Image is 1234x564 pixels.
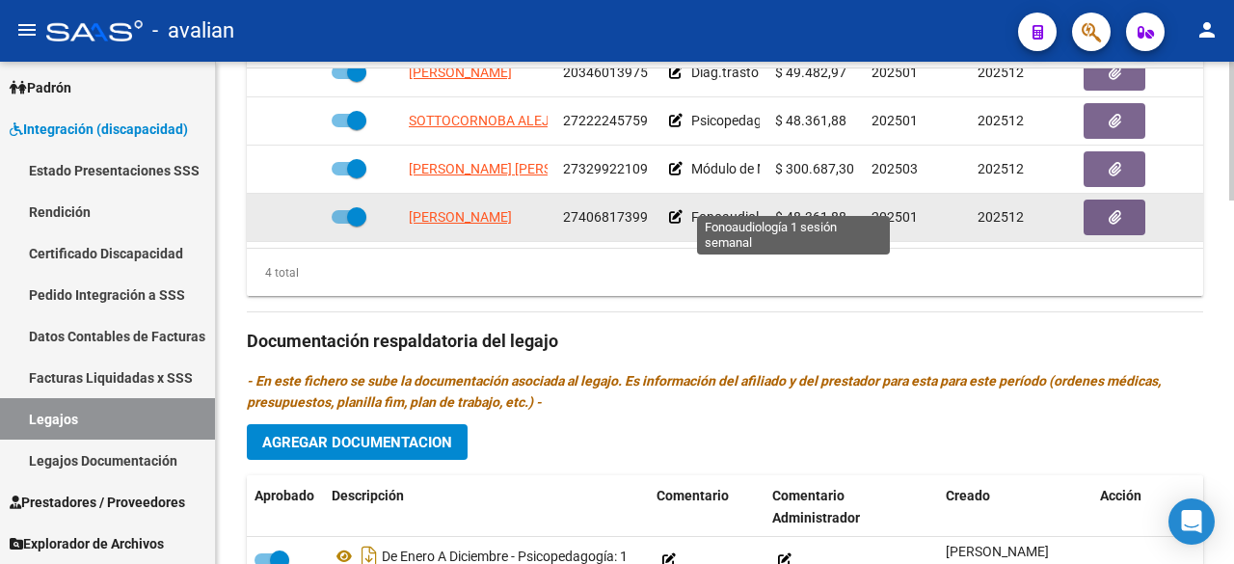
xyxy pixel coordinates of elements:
[946,488,990,503] span: Creado
[978,161,1024,176] span: 202512
[872,113,918,128] span: 202501
[1092,475,1189,539] datatable-header-cell: Acción
[691,209,891,225] span: Fonoaudiología 1 sesión semanal
[255,488,314,503] span: Aprobado
[1100,488,1141,503] span: Acción
[409,65,512,80] span: [PERSON_NAME]
[978,65,1024,80] span: 202512
[10,492,185,513] span: Prestadores / Proveedores
[1168,498,1215,545] div: Open Intercom Messenger
[946,544,1049,559] span: [PERSON_NAME]
[409,113,594,128] span: SOTTOCORNOBA ALEJANDRA
[775,113,846,128] span: $ 48.361,88
[324,475,649,539] datatable-header-cell: Descripción
[978,113,1024,128] span: 202512
[775,209,846,225] span: $ 48.361,88
[10,77,71,98] span: Padrón
[152,10,234,52] span: - avalian
[765,475,938,539] datatable-header-cell: Comentario Administrador
[247,328,1203,355] h3: Documentación respaldatoria del legajo
[563,113,648,128] span: 27222245759
[872,161,918,176] span: 202503
[872,209,918,225] span: 202501
[978,209,1024,225] span: 202512
[247,373,1161,410] i: - En este fichero se sube la documentación asociada al legajo. Es información del afiliado y del ...
[247,475,324,539] datatable-header-cell: Aprobado
[872,65,918,80] span: 202501
[649,475,765,539] datatable-header-cell: Comentario
[10,119,188,140] span: Integración (discapacidad)
[1195,18,1219,41] mat-icon: person
[938,475,1092,539] datatable-header-cell: Creado
[772,488,860,525] span: Comentario Administrador
[657,488,729,503] span: Comentario
[247,262,299,283] div: 4 total
[10,533,164,554] span: Explorador de Archivos
[409,209,512,225] span: [PERSON_NAME]
[262,434,452,451] span: Agregar Documentacion
[775,65,846,80] span: $ 49.482,97
[563,161,648,176] span: 27329922109
[332,488,404,503] span: Descripción
[15,18,39,41] mat-icon: menu
[691,113,907,128] span: Psicopedagogía 1 sesiones semanal
[409,161,618,176] span: [PERSON_NAME] [PERSON_NAME]
[247,424,468,460] button: Agregar Documentacion
[563,209,648,225] span: 27406817399
[691,161,866,176] span: Módulo de Maestra de Apoyo
[775,161,854,176] span: $ 300.687,30
[563,65,648,80] span: 20346013975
